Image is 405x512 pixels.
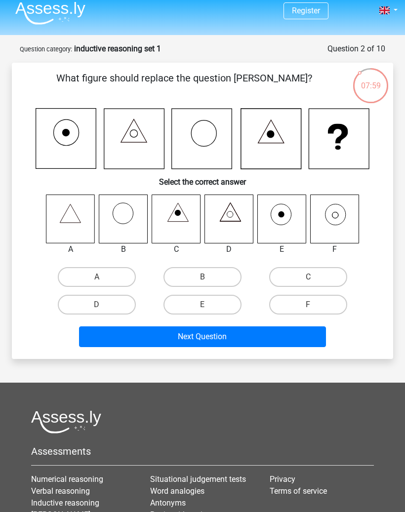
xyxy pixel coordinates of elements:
div: C [144,243,208,255]
h6: Select the correct answer [28,169,377,187]
div: 07:59 [352,67,389,92]
div: F [303,243,366,255]
div: A [39,243,102,255]
label: B [163,267,242,287]
a: Privacy [270,474,295,484]
img: Assessly logo [31,410,101,433]
label: C [269,267,347,287]
button: Next Question [79,326,326,347]
p: What figure should replace the question [PERSON_NAME]? [28,71,340,100]
a: Situational judgement tests [150,474,246,484]
label: E [163,295,242,315]
div: Question 2 of 10 [327,43,385,55]
a: Register [292,6,320,15]
label: F [269,295,347,315]
h5: Assessments [31,445,374,457]
a: Inductive reasoning [31,498,99,508]
a: Terms of service [270,486,327,496]
a: Antonyms [150,498,186,508]
div: B [91,243,155,255]
a: Numerical reasoning [31,474,103,484]
label: A [58,267,136,287]
small: Question category: [20,45,72,53]
img: Assessly [15,1,85,25]
div: E [250,243,314,255]
a: Word analogies [150,486,204,496]
strong: inductive reasoning set 1 [74,44,161,53]
label: D [58,295,136,315]
div: D [197,243,261,255]
a: Verbal reasoning [31,486,90,496]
